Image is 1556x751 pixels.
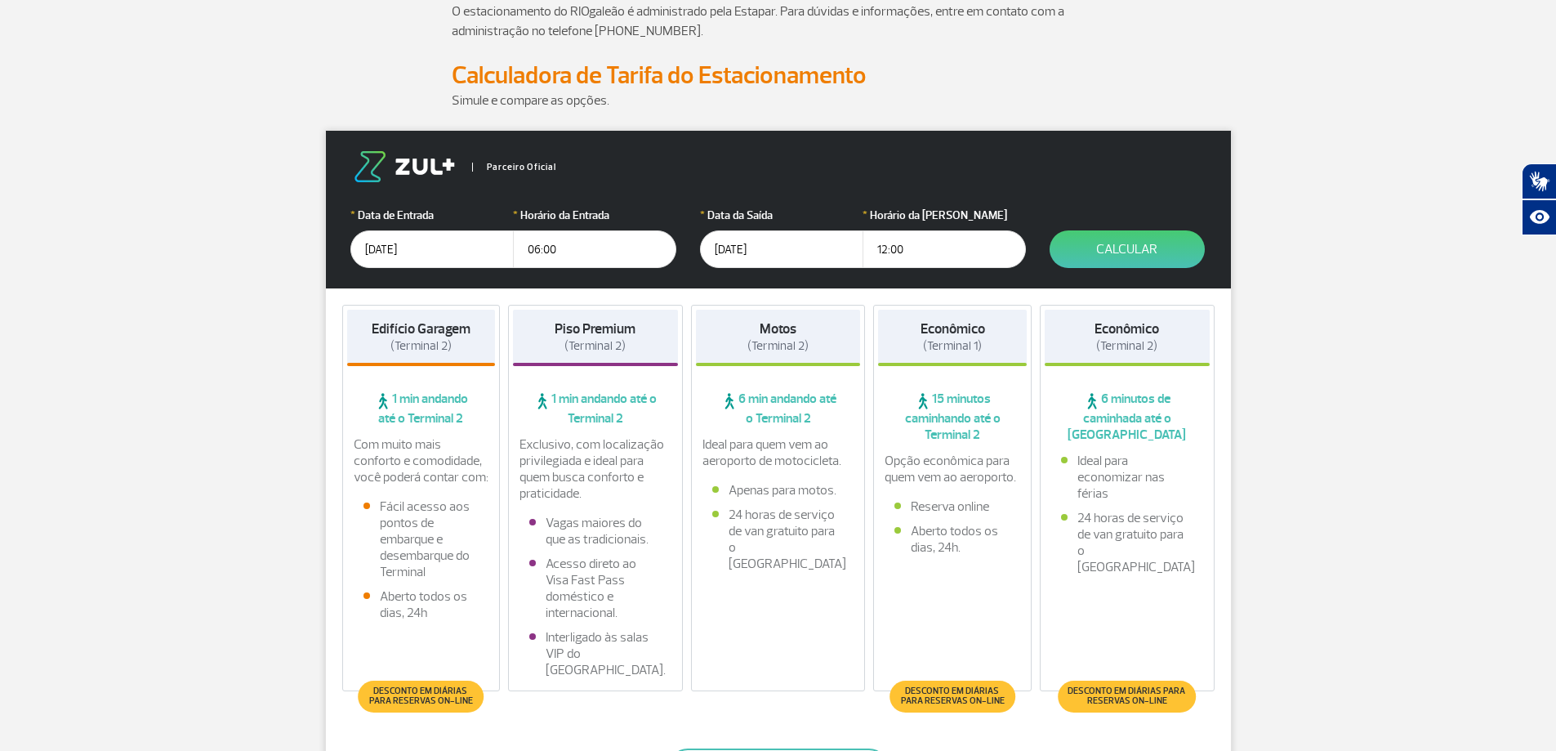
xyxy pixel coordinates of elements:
span: 6 minutos de caminhada até o [GEOGRAPHIC_DATA] [1045,391,1210,443]
li: Acesso direto ao Visa Fast Pass doméstico e internacional. [529,556,662,621]
p: Exclusivo, com localização privilegiada e ideal para quem busca conforto e praticidade. [519,436,671,502]
span: (Terminal 2) [1096,338,1157,354]
strong: Econômico [1095,320,1159,338]
span: (Terminal 2) [747,338,809,354]
span: (Terminal 2) [390,338,452,354]
li: Aberto todos os dias, 24h [363,588,479,621]
strong: Motos [760,320,796,338]
button: Calcular [1050,230,1205,268]
button: Abrir tradutor de língua de sinais. [1522,163,1556,199]
strong: Econômico [921,320,985,338]
div: Plugin de acessibilidade da Hand Talk. [1522,163,1556,235]
li: Fácil acesso aos pontos de embarque e desembarque do Terminal [363,498,479,580]
strong: Piso Premium [555,320,635,338]
li: 24 horas de serviço de van gratuito para o [GEOGRAPHIC_DATA] [1061,510,1193,575]
span: Desconto em diárias para reservas on-line [1066,686,1188,706]
label: Horário da [PERSON_NAME] [863,207,1026,224]
input: hh:mm [513,230,676,268]
li: Reserva online [894,498,1010,515]
span: 1 min andando até o Terminal 2 [513,391,678,427]
span: Parceiro Oficial [472,163,556,172]
p: Ideal para quem vem ao aeroporto de motocicleta. [702,436,854,469]
span: (Terminal 2) [564,338,626,354]
p: Simule e compare as opções. [452,91,1105,110]
input: dd/mm/aaaa [350,230,514,268]
input: dd/mm/aaaa [700,230,863,268]
li: Interligado às salas VIP do [GEOGRAPHIC_DATA]. [529,629,662,678]
p: Opção econômica para quem vem ao aeroporto. [885,453,1020,485]
span: Desconto em diárias para reservas on-line [898,686,1006,706]
span: 1 min andando até o Terminal 2 [347,391,496,427]
button: Abrir recursos assistivos. [1522,199,1556,235]
li: Vagas maiores do que as tradicionais. [529,515,662,548]
li: Apenas para motos. [712,482,845,498]
img: logo-zul.png [350,151,458,182]
span: 6 min andando até o Terminal 2 [696,391,861,427]
li: Ideal para economizar nas férias [1061,453,1193,502]
p: O estacionamento do RIOgaleão é administrado pela Estapar. Para dúvidas e informações, entre em c... [452,2,1105,41]
span: (Terminal 1) [923,338,982,354]
p: Com muito mais conforto e comodidade, você poderá contar com: [354,436,489,485]
strong: Edifício Garagem [372,320,470,338]
li: 24 horas de serviço de van gratuito para o [GEOGRAPHIC_DATA] [712,507,845,572]
h2: Calculadora de Tarifa do Estacionamento [452,60,1105,91]
input: hh:mm [863,230,1026,268]
li: Aberto todos os dias, 24h. [894,523,1010,556]
span: 15 minutos caminhando até o Terminal 2 [878,391,1027,443]
span: Desconto em diárias para reservas on-line [367,686,475,706]
label: Data da Saída [700,207,863,224]
label: Data de Entrada [350,207,514,224]
label: Horário da Entrada [513,207,676,224]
